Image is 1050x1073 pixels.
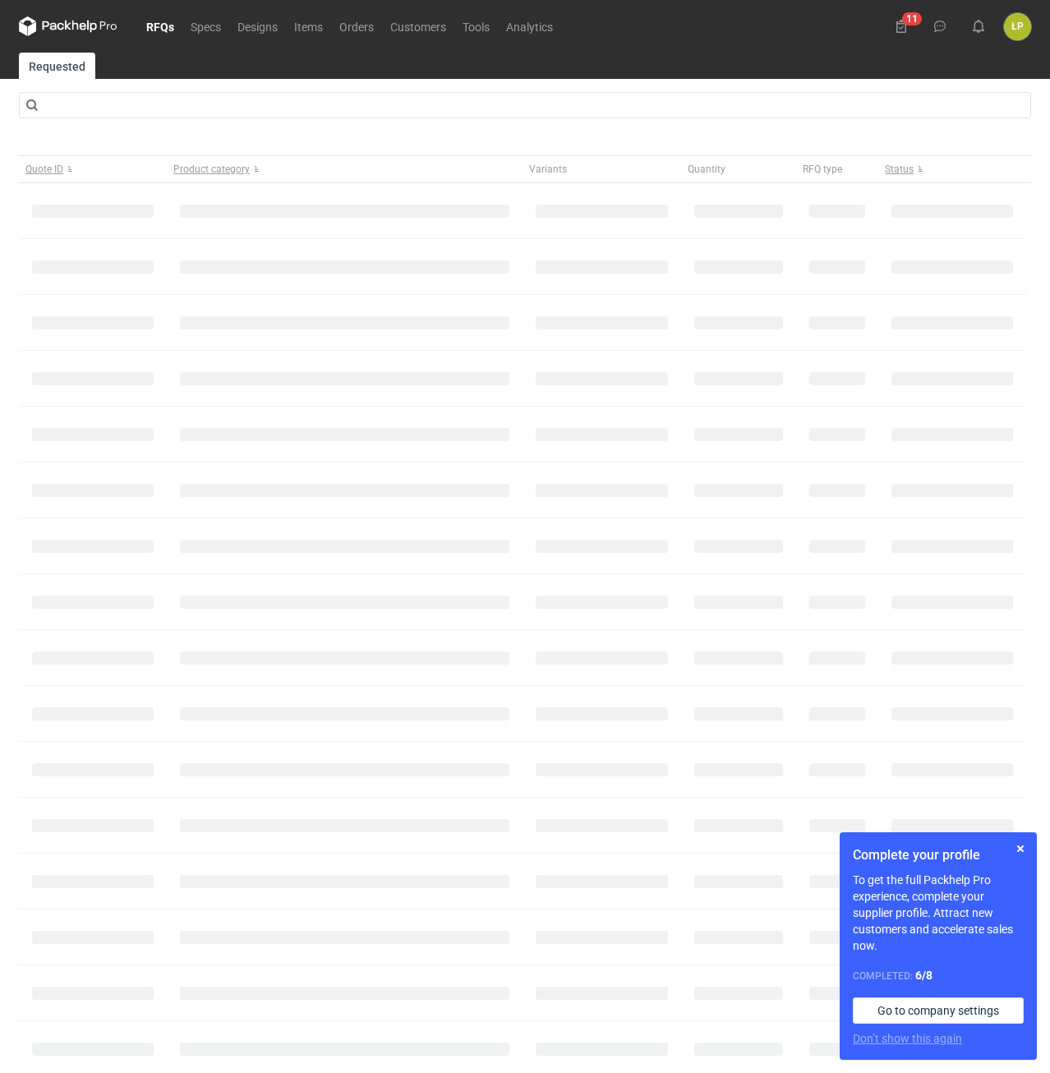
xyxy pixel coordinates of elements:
[19,16,117,36] svg: Packhelp Pro
[853,845,1024,865] h1: Complete your profile
[173,163,250,176] span: Product category
[331,16,382,36] a: Orders
[454,16,498,36] a: Tools
[382,16,454,36] a: Customers
[803,163,842,176] span: RFQ type
[688,163,725,176] span: Quantity
[182,16,229,36] a: Specs
[853,872,1024,954] p: To get the full Packhelp Pro experience, complete your supplier profile. Attract new customers an...
[1004,13,1031,40] button: ŁP
[888,13,914,39] button: 11
[138,16,182,36] a: RFQs
[19,156,167,182] button: Quote ID
[885,163,914,176] span: Status
[167,156,523,182] button: Product category
[529,163,567,176] span: Variants
[286,16,331,36] a: Items
[878,156,1026,182] button: Status
[1011,839,1030,859] button: Skip for now
[853,967,1024,984] div: Completed:
[1004,13,1031,40] div: Łukasz Postawa
[19,53,95,79] a: Requested
[229,16,286,36] a: Designs
[853,997,1024,1024] a: Go to company settings
[25,163,63,176] span: Quote ID
[498,16,561,36] a: Analytics
[915,969,933,982] strong: 6 / 8
[853,1030,962,1047] button: Don’t show this again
